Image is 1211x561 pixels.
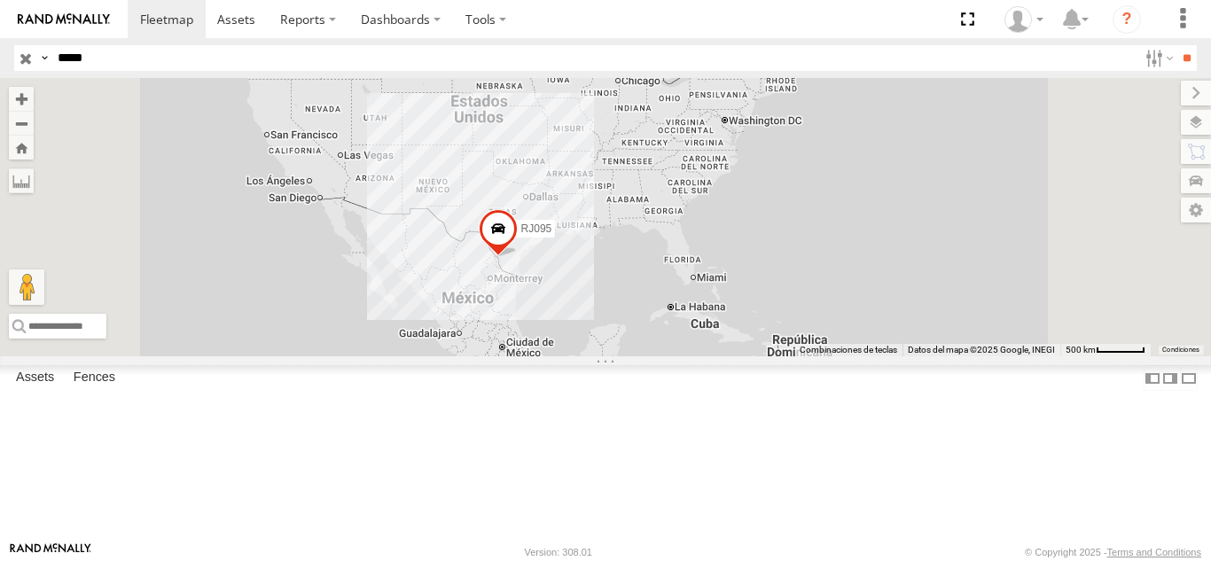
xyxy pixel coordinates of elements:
[998,6,1050,33] div: Taylete Medina
[525,547,592,557] div: Version: 308.01
[1161,365,1179,391] label: Dock Summary Table to the Right
[1138,45,1176,71] label: Search Filter Options
[521,222,552,235] span: RJ095
[1113,5,1141,34] i: ?
[1144,365,1161,391] label: Dock Summary Table to the Left
[1180,365,1198,391] label: Hide Summary Table
[1162,346,1199,353] a: Condiciones (se abre en una nueva pestaña)
[9,111,34,136] button: Zoom out
[1181,198,1211,222] label: Map Settings
[18,13,110,26] img: rand-logo.svg
[1107,547,1201,557] a: Terms and Conditions
[9,87,34,111] button: Zoom in
[9,136,34,160] button: Zoom Home
[9,168,34,193] label: Measure
[7,366,63,391] label: Assets
[1025,547,1201,557] div: © Copyright 2025 -
[37,45,51,71] label: Search Query
[1060,344,1151,356] button: Escala del mapa: 500 km por 52 píxeles
[1066,345,1096,355] span: 500 km
[800,344,897,356] button: Combinaciones de teclas
[908,345,1055,355] span: Datos del mapa ©2025 Google, INEGI
[9,269,44,305] button: Arrastra el hombrecito naranja al mapa para abrir Street View
[65,366,124,391] label: Fences
[10,543,91,561] a: Visit our Website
